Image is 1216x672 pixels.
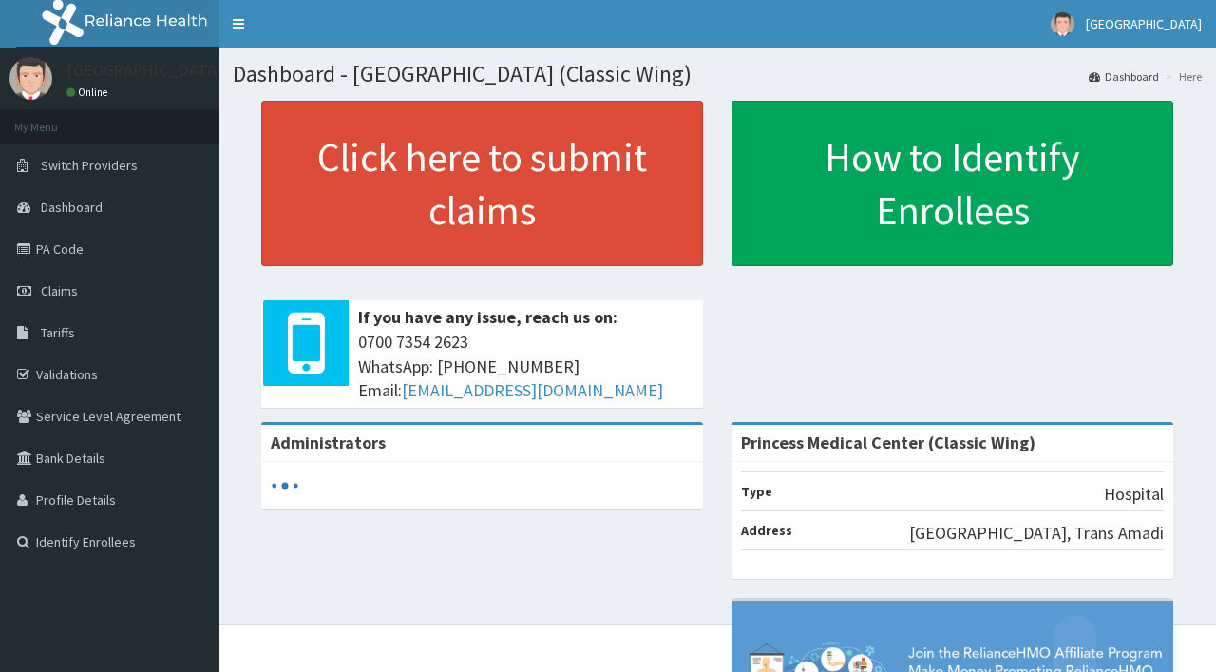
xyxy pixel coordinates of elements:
b: Type [741,483,772,500]
p: [GEOGRAPHIC_DATA], Trans Amadi [909,521,1164,546]
h1: Dashboard - [GEOGRAPHIC_DATA] (Classic Wing) [233,62,1202,86]
strong: Princess Medical Center (Classic Wing) [741,432,1035,453]
a: Online [66,86,112,99]
img: User Image [9,57,52,100]
img: User Image [1051,12,1074,36]
b: If you have any issue, reach us on: [358,306,617,328]
a: How to Identify Enrollees [731,101,1173,266]
li: Here [1161,68,1202,85]
p: Hospital [1104,482,1164,507]
b: Address [741,522,792,539]
b: Administrators [271,432,386,453]
span: Claims [41,282,78,299]
span: 0700 7354 2623 WhatsApp: [PHONE_NUMBER] Email: [358,330,693,403]
a: Click here to submit claims [261,101,703,266]
span: Switch Providers [41,157,138,174]
span: [GEOGRAPHIC_DATA] [1086,15,1202,32]
svg: audio-loading [271,471,299,500]
span: Tariffs [41,324,75,341]
span: Dashboard [41,199,103,216]
a: Dashboard [1089,68,1159,85]
a: [EMAIL_ADDRESS][DOMAIN_NAME] [402,379,663,401]
p: [GEOGRAPHIC_DATA] [66,62,223,79]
